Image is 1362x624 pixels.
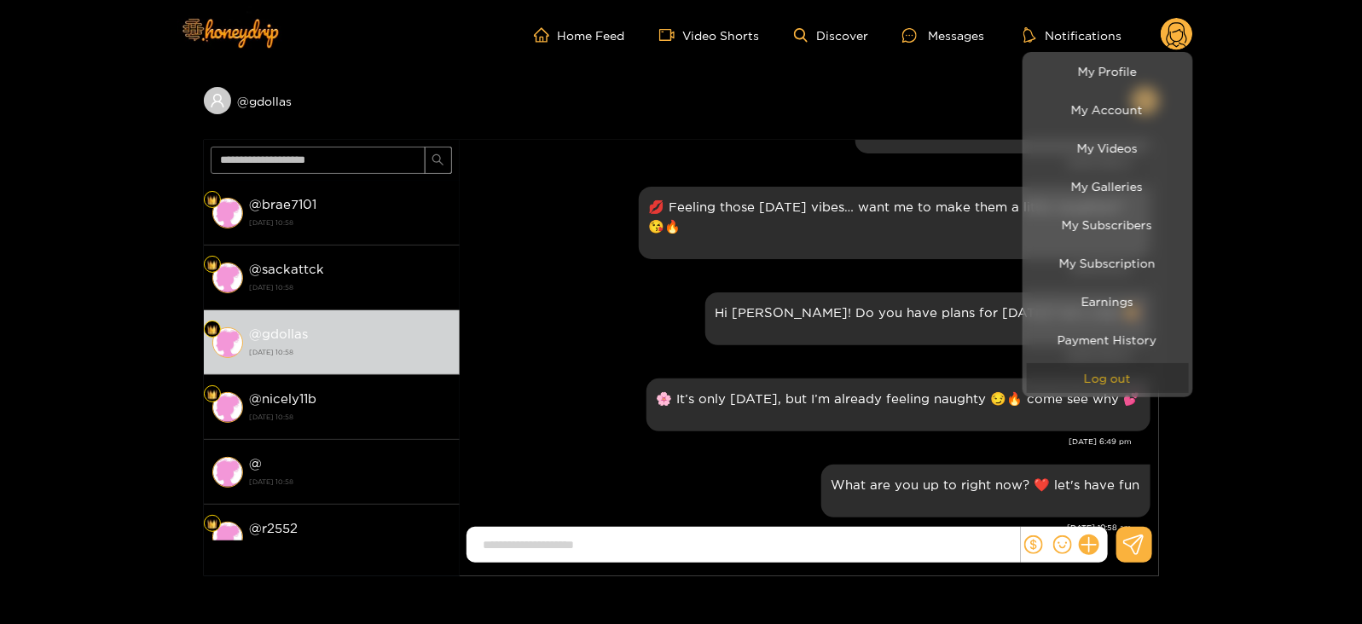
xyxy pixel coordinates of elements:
a: Payment History [1027,325,1189,355]
button: Log out [1027,363,1189,393]
a: My Account [1027,95,1189,124]
a: My Galleries [1027,171,1189,201]
a: My Subscribers [1027,210,1189,240]
a: My Subscription [1027,248,1189,278]
a: My Videos [1027,133,1189,163]
a: Earnings [1027,286,1189,316]
a: My Profile [1027,56,1189,86]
